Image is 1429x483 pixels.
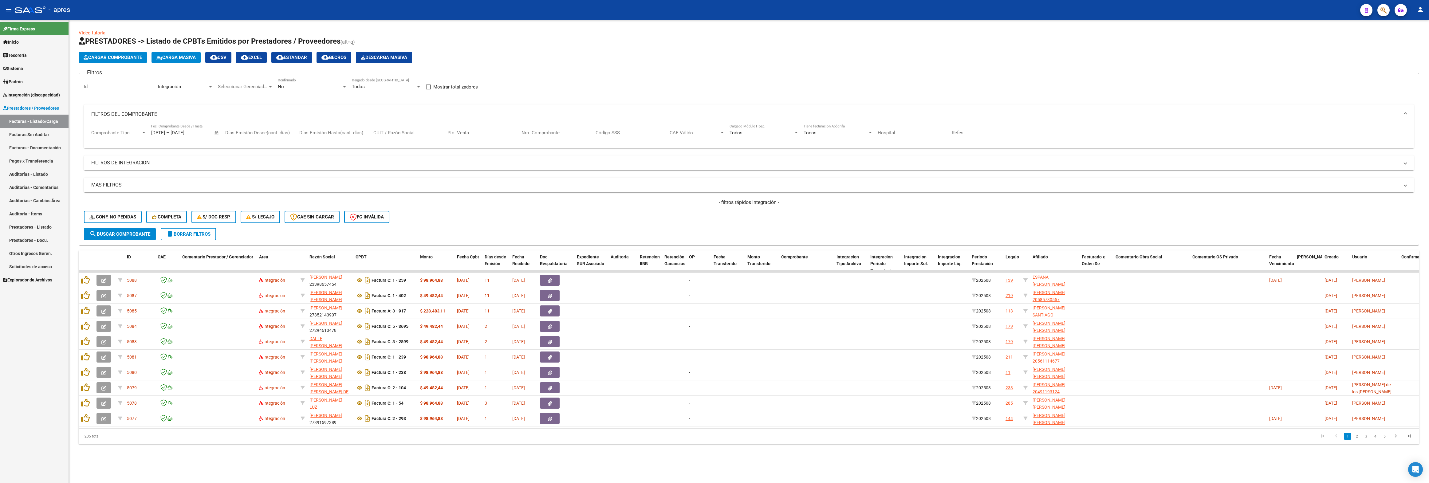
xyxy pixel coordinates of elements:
span: Buscar Comprobante [89,231,150,237]
span: Conf. no pedidas [89,214,136,220]
button: CAE SIN CARGAR [285,211,340,223]
span: [PERSON_NAME] [PERSON_NAME] 27591618119 [1033,398,1065,417]
span: Doc Respaldatoria [540,254,568,266]
span: [PERSON_NAME] [PERSON_NAME] [309,367,342,379]
span: [DATE] [1269,385,1282,390]
span: [DATE] [457,308,470,313]
h4: - filtros rápidos Integración - [84,199,1414,206]
span: CAE Válido [670,130,719,135]
i: Descargar documento [364,291,372,300]
button: Borrar Filtros [161,228,216,240]
datatable-header-cell: Comentario OS Privado [1190,250,1267,277]
span: [PERSON_NAME] SANTIAGO 20566494788 [1033,305,1065,324]
span: Afiliado [1033,254,1048,259]
span: [DATE] [1325,370,1337,375]
span: CAE SIN CARGAR [290,214,334,220]
span: 11 [485,293,490,298]
strong: $ 49.482,44 [420,293,443,298]
datatable-header-cell: Area [257,250,298,277]
span: Explorador de Archivos [3,277,52,283]
a: go to last page [1403,433,1415,440]
span: [PERSON_NAME] [1352,355,1385,359]
span: [PERSON_NAME] [309,305,342,310]
datatable-header-cell: Retención Ganancias [662,250,687,277]
mat-icon: cloud_download [241,53,248,61]
span: EXCEL [241,55,262,60]
button: Carga Masiva [152,52,201,63]
span: Todos [352,84,365,89]
div: 139 [1006,277,1013,284]
div: 27294610478 [309,320,351,333]
li: page 3 [1361,431,1371,442]
button: Conf. no pedidas [84,211,142,223]
strong: $ 49.482,44 [420,339,443,344]
datatable-header-cell: Comentario Prestador / Gerenciador [180,250,257,277]
div: 27305355564 [309,366,351,379]
span: Completa [152,214,181,220]
datatable-header-cell: Creado [1322,250,1350,277]
div: 27396382518 [309,397,351,410]
span: [DATE] [512,370,525,375]
strong: $ 98.964,88 [420,401,443,406]
span: Carga Masiva [156,55,196,60]
span: [PERSON_NAME] [PERSON_NAME] DE [GEOGRAPHIC_DATA] [309,382,351,401]
strong: $ 49.482,44 [420,385,443,390]
span: OP [689,254,695,259]
div: 27271463249 [309,381,351,394]
button: EXCEL [236,52,267,63]
a: 5 [1381,433,1388,440]
span: [PERSON_NAME] [1352,308,1385,313]
span: [DATE] [1325,278,1337,283]
button: Open calendar [213,130,220,137]
span: [PERSON_NAME] [309,321,342,326]
li: page 1 [1343,431,1352,442]
mat-expansion-panel-header: FILTROS DE INTEGRACION [84,155,1414,170]
span: Mostrar totalizadores [433,83,478,91]
datatable-header-cell: Usuario [1350,250,1399,277]
mat-expansion-panel-header: MAS FILTROS [84,178,1414,192]
span: Facturado x Orden De [1082,254,1105,266]
span: [DATE] [512,293,525,298]
span: [PERSON_NAME] 20561114677 [1033,351,1065,363]
span: 5079 [127,385,137,390]
span: Tesorería [3,52,27,59]
span: Area [259,254,268,259]
i: Descargar documento [364,383,372,393]
strong: Factura C: 3 - 2899 [372,339,408,344]
datatable-header-cell: Afiliado [1030,250,1079,277]
span: Retencion IIBB [640,254,660,266]
span: [PERSON_NAME] de los [PERSON_NAME] [1352,382,1392,394]
i: Descargar documento [364,337,372,347]
span: Prestadores / Proveedores [3,105,59,112]
i: Descargar documento [364,398,372,408]
span: Fecha Cpbt [457,254,479,259]
h3: Filtros [84,68,105,77]
div: 219 [1006,292,1013,299]
span: Borrar Filtros [166,231,211,237]
span: Creado [1325,254,1339,259]
span: [DATE] [512,278,525,283]
span: Integración [259,293,285,298]
span: 202508 [972,339,991,344]
datatable-header-cell: Legajo [1003,250,1021,277]
span: [PERSON_NAME] [1352,339,1385,344]
span: S/ legajo [246,214,274,220]
button: S/ legajo [241,211,280,223]
span: [PERSON_NAME] 20491193124 [1033,382,1065,394]
span: [DATE] [457,324,470,329]
i: Descargar documento [364,275,372,285]
a: 3 [1362,433,1370,440]
app-download-masive: Descarga masiva de comprobantes (adjuntos) [356,52,412,63]
strong: Factura C: 1 - 402 [372,293,406,298]
span: 1 [485,370,487,375]
span: (alt+q) [341,39,355,45]
span: Integración [259,308,285,313]
span: [PERSON_NAME] [309,275,342,280]
span: [DATE] [457,293,470,298]
datatable-header-cell: Expediente SUR Asociado [574,250,608,277]
button: Buscar Comprobante [84,228,156,240]
span: ID [127,254,131,259]
span: [PERSON_NAME] [PERSON_NAME] 27506479474 [1033,321,1065,340]
div: 27305355564 [309,351,351,363]
span: - [689,385,690,390]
